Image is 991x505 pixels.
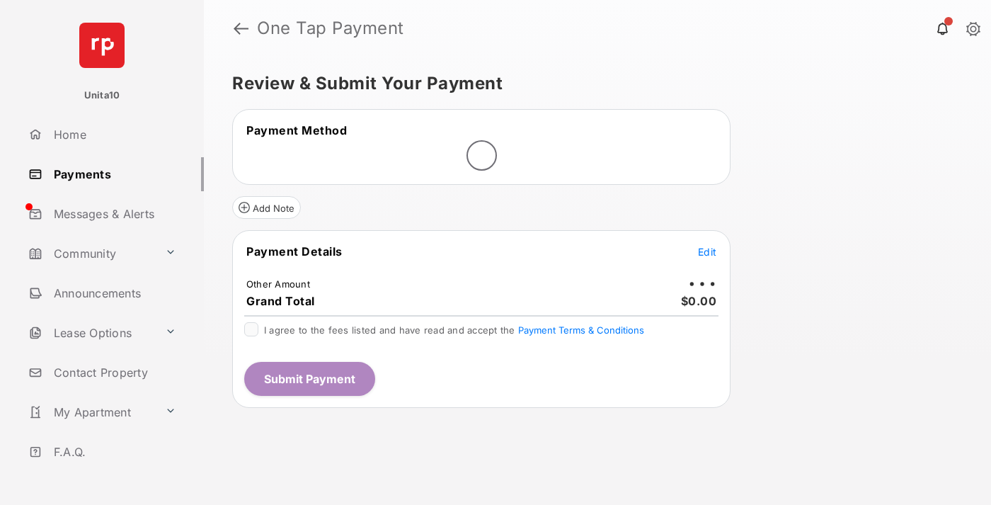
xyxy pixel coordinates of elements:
[246,244,343,259] span: Payment Details
[232,196,301,219] button: Add Note
[518,324,644,336] button: I agree to the fees listed and have read and accept the
[23,197,204,231] a: Messages & Alerts
[23,316,159,350] a: Lease Options
[246,294,315,308] span: Grand Total
[23,435,204,469] a: F.A.Q.
[23,237,159,271] a: Community
[79,23,125,68] img: svg+xml;base64,PHN2ZyB4bWxucz0iaHR0cDovL3d3dy53My5vcmcvMjAwMC9zdmciIHdpZHRoPSI2NCIgaGVpZ2h0PSI2NC...
[246,278,311,290] td: Other Amount
[23,356,204,390] a: Contact Property
[23,276,204,310] a: Announcements
[698,246,716,258] span: Edit
[84,89,120,103] p: Unita10
[246,123,347,137] span: Payment Method
[257,20,404,37] strong: One Tap Payment
[23,118,204,152] a: Home
[681,294,717,308] span: $0.00
[23,157,204,191] a: Payments
[264,324,644,336] span: I agree to the fees listed and have read and accept the
[244,362,375,396] button: Submit Payment
[232,75,951,92] h5: Review & Submit Your Payment
[23,395,159,429] a: My Apartment
[698,244,716,259] button: Edit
